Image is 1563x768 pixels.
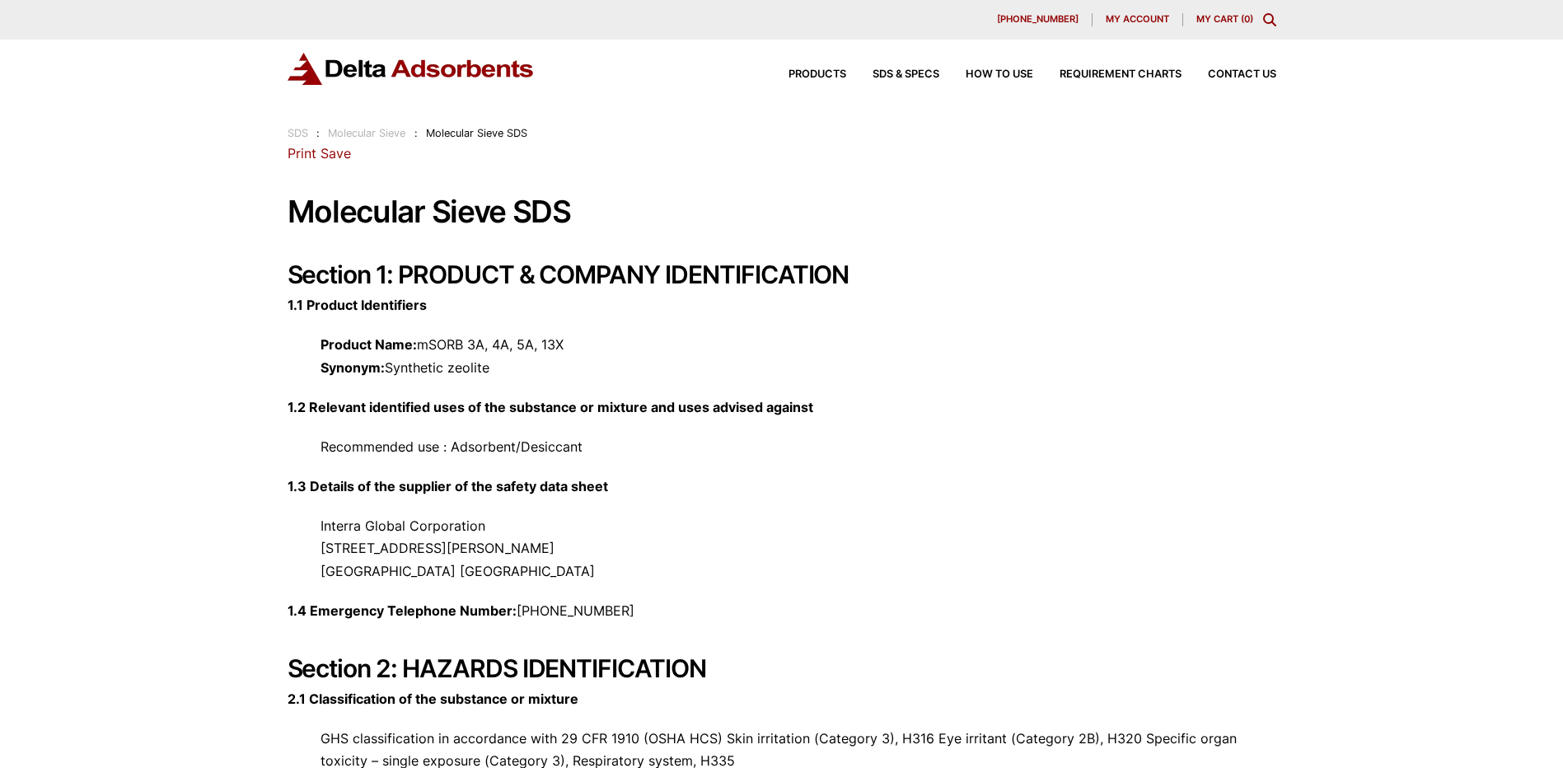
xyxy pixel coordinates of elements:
strong: 1.1 Product Identifiers [288,297,427,313]
a: [PHONE_NUMBER] [984,13,1093,26]
span: How to Use [966,69,1033,80]
h2: Section 1: PRODUCT & COMPANY IDENTIFICATION [288,260,1276,289]
strong: 1.4 Emergency Telephone Number: [288,602,517,619]
span: [PHONE_NUMBER] [997,15,1079,24]
span: SDS & SPECS [873,69,939,80]
p: mSORB 3A, 4A, 5A, 13X Synthetic zeolite [288,334,1276,378]
h2: Section 2: HAZARDS IDENTIFICATION [288,653,1276,683]
a: Products [762,69,846,80]
a: SDS [288,127,308,139]
span: Products [789,69,846,80]
span: Requirement Charts [1060,69,1182,80]
span: Contact Us [1208,69,1276,80]
span: Molecular Sieve SDS [426,127,527,139]
a: Requirement Charts [1033,69,1182,80]
a: My account [1093,13,1183,26]
a: Molecular Sieve [328,127,405,139]
a: My Cart (0) [1196,13,1253,25]
a: Contact Us [1182,69,1276,80]
p: Interra Global Corporation [STREET_ADDRESS][PERSON_NAME] [GEOGRAPHIC_DATA] [GEOGRAPHIC_DATA] [288,515,1276,583]
strong: 1.2 Relevant identified uses of the substance or mixture and uses advised against [288,399,813,415]
h1: Molecular Sieve SDS [288,195,1276,229]
span: : [316,127,320,139]
strong: Synonym: [321,359,385,376]
strong: Product Name: [321,336,417,353]
span: : [414,127,418,139]
a: SDS & SPECS [846,69,939,80]
p: Recommended use : Adsorbent/Desiccant [288,436,1276,458]
span: My account [1106,15,1169,24]
strong: 2.1 Classification of the substance or mixture [288,691,578,707]
strong: 1.3 Details of the supplier of the safety data sheet [288,478,608,494]
span: 0 [1244,13,1250,25]
a: Print [288,145,316,162]
a: Save [321,145,351,162]
div: Toggle Modal Content [1263,13,1276,26]
a: How to Use [939,69,1033,80]
p: [PHONE_NUMBER] [288,600,1276,622]
img: Delta Adsorbents [288,53,535,85]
